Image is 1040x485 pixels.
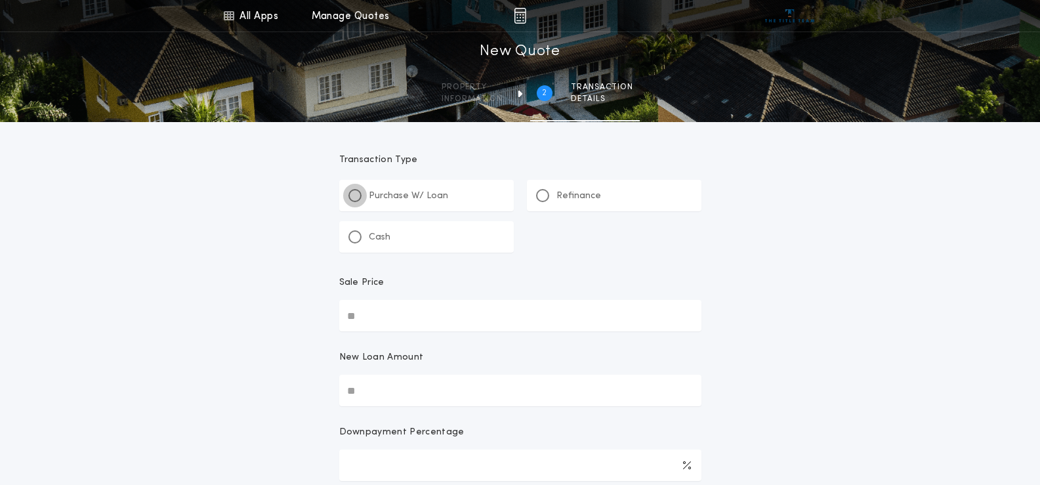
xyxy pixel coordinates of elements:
h1: New Quote [480,41,560,62]
img: img [514,8,526,24]
span: details [571,94,633,104]
p: Sale Price [339,276,385,289]
p: Downpayment Percentage [339,426,465,439]
input: New Loan Amount [339,375,701,406]
p: Refinance [556,190,601,203]
span: Transaction [571,82,633,93]
input: Downpayment Percentage [339,450,701,481]
p: Cash [369,231,390,244]
p: Transaction Type [339,154,701,167]
span: information [442,94,503,104]
img: vs-icon [765,9,814,22]
p: New Loan Amount [339,351,424,364]
input: Sale Price [339,300,701,331]
p: Purchase W/ Loan [369,190,448,203]
span: Property [442,82,503,93]
h2: 2 [542,88,547,98]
